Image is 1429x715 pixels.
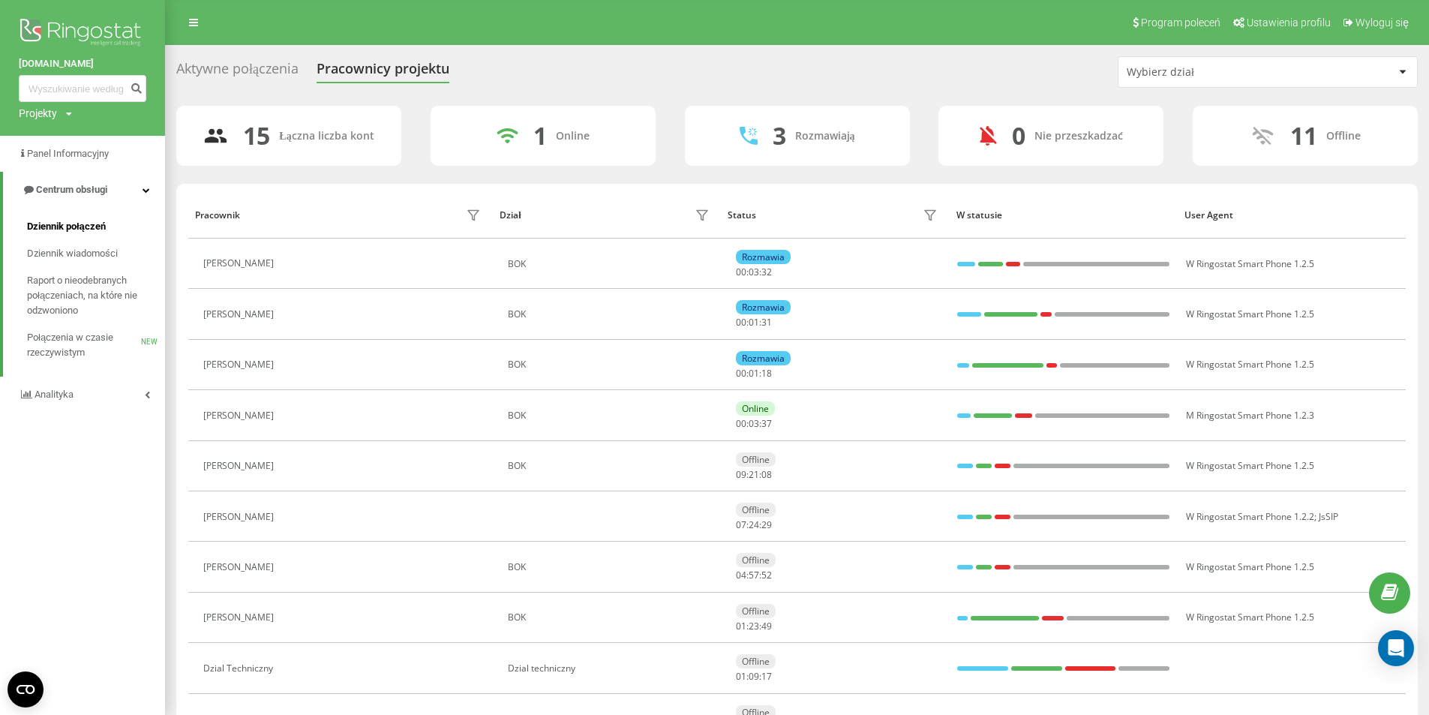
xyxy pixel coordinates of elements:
div: BOK [508,410,713,421]
div: BOK [508,259,713,269]
span: W Ringostat Smart Phone 1.2.5 [1186,358,1314,371]
span: Program poleceń [1141,17,1220,29]
span: 08 [761,468,772,481]
a: Dziennik połączeń [27,213,165,240]
span: 01 [749,367,759,380]
button: Open CMP widget [8,671,44,707]
div: [PERSON_NAME] [203,309,278,320]
div: [PERSON_NAME] [203,461,278,471]
div: : : [736,419,772,429]
div: : : [736,267,772,278]
span: 07 [736,518,746,531]
a: Połączenia w czasie rzeczywistymNEW [27,324,165,366]
span: 00 [736,316,746,329]
div: Projekty [19,106,57,121]
div: Dzial Techniczny [203,663,277,674]
span: 57 [749,569,759,581]
div: : : [736,570,772,581]
span: 52 [761,569,772,581]
div: Łączna liczba kont [279,130,374,143]
span: 49 [761,620,772,632]
div: 15 [243,122,270,150]
div: Offline [736,654,776,668]
span: M Ringostat Smart Phone 1.2.3 [1186,409,1314,422]
div: Offline [1326,130,1361,143]
div: : : [736,671,772,682]
div: [PERSON_NAME] [203,359,278,370]
div: Nie przeszkadzać [1034,130,1123,143]
span: Dziennik połączeń [27,219,106,234]
a: Centrum obsługi [3,172,165,208]
img: Ringostat logo [19,15,146,53]
span: JsSIP [1319,510,1338,523]
div: Pracownicy projektu [317,61,449,84]
a: Raport o nieodebranych połączeniach, na które nie odzwoniono [27,267,165,324]
div: [PERSON_NAME] [203,410,278,421]
span: 18 [761,367,772,380]
a: Dziennik wiadomości [27,240,165,267]
input: Wyszukiwanie według numeru [19,75,146,102]
div: [PERSON_NAME] [203,258,278,269]
div: Offline [736,503,776,517]
span: Centrum obsługi [36,184,107,195]
span: 01 [736,670,746,683]
span: 23 [749,620,759,632]
span: 21 [749,468,759,481]
span: 29 [761,518,772,531]
span: W Ringostat Smart Phone 1.2.2 [1186,510,1314,523]
span: 00 [736,367,746,380]
div: Wybierz dział [1127,66,1306,79]
span: 01 [736,620,746,632]
span: 00 [736,417,746,430]
div: [PERSON_NAME] [203,612,278,623]
div: 3 [773,122,786,150]
div: 0 [1012,122,1025,150]
span: Raport o nieodebranych połączeniach, na które nie odzwoniono [27,273,158,318]
div: : : [736,470,772,480]
div: W statusie [956,210,1170,221]
div: BOK [508,562,713,572]
a: [DOMAIN_NAME] [19,56,146,71]
div: Aktywne połączenia [176,61,299,84]
div: [PERSON_NAME] [203,512,278,522]
div: BOK [508,359,713,370]
span: 24 [749,518,759,531]
span: W Ringostat Smart Phone 1.2.5 [1186,308,1314,320]
div: : : [736,621,772,632]
span: 04 [736,569,746,581]
div: 11 [1290,122,1317,150]
div: BOK [508,612,713,623]
div: User Agent [1184,210,1398,221]
div: Offline [736,604,776,618]
span: Analityka [35,389,74,400]
div: Offline [736,452,776,467]
div: [PERSON_NAME] [203,562,278,572]
span: Ustawienia profilu [1247,17,1331,29]
span: 09 [749,670,759,683]
span: 31 [761,316,772,329]
div: : : [736,520,772,530]
span: 37 [761,417,772,430]
div: Pracownik [195,210,240,221]
span: Dziennik wiadomości [27,246,118,261]
div: Rozmawia [736,250,791,264]
div: : : [736,368,772,379]
div: BOK [508,461,713,471]
span: 17 [761,670,772,683]
div: BOK [508,309,713,320]
div: 1 [533,122,547,150]
span: 03 [749,266,759,278]
span: Połączenia w czasie rzeczywistym [27,330,141,360]
div: Status [728,210,756,221]
div: Rozmawia [736,351,791,365]
span: W Ringostat Smart Phone 1.2.5 [1186,611,1314,623]
div: Offline [736,553,776,567]
span: 09 [736,468,746,481]
div: Rozmawiają [795,130,855,143]
div: Dział [500,210,521,221]
span: 03 [749,417,759,430]
div: Rozmawia [736,300,791,314]
span: W Ringostat Smart Phone 1.2.5 [1186,560,1314,573]
span: 32 [761,266,772,278]
div: Online [736,401,775,416]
